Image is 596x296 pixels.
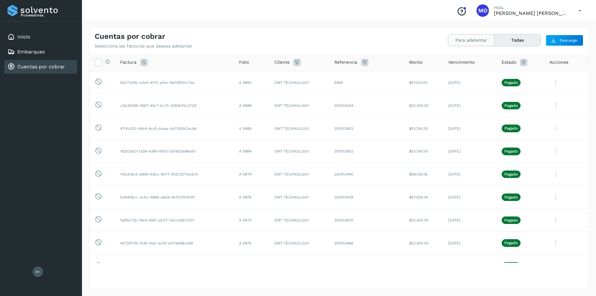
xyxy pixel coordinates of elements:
p: Hola, [494,5,568,10]
td: [DATE] [443,71,497,94]
p: Proveedores [21,13,74,17]
td: DMT TECHNOLOGY [269,140,329,163]
td: [DATE] [443,117,497,140]
td: 250013439 [329,186,404,209]
td: $53,760.00 [404,140,443,163]
a: Embarques [17,49,45,55]
p: Selecciona las facturas que deseas adelantar [95,43,192,49]
td: 250014394 [329,94,404,117]
td: 1a95e735-74e4-4951-ab37-1dcc0397d107 [115,209,234,232]
td: DMT TECHNOLOGY [269,209,329,232]
h4: Cuentas por cobrar [95,32,165,41]
td: $53,760.00 [404,117,443,140]
button: Descargar [546,35,583,46]
td: 250013670 [329,209,404,232]
button: Todas [494,34,540,46]
td: A 5888 [234,94,269,117]
td: A 5879 [234,163,269,186]
td: 250013466 [329,232,404,255]
td: $57,120.00 [404,71,443,94]
td: 250013952 [329,117,404,140]
p: Macaria Olvera Camarillo [494,10,568,16]
td: [DATE] [443,254,497,277]
span: Estado [502,59,516,66]
td: 16202a53-1338-4380-951d-2bf9d3e86e50 [115,140,234,163]
td: DMT TECHNOLOGY [269,254,329,277]
td: A 5873 [234,209,269,232]
td: $22,400.00 [404,94,443,117]
p: Pagado [504,80,518,85]
td: DMT TECHNOLOGY [269,232,329,255]
td: A 5884 [234,140,269,163]
td: 5890 [329,71,404,94]
p: Pagado [504,126,518,130]
td: 5d271d5b-e3e0-4731-afdc-6ef18251c7de [115,71,234,94]
td: 142cb9cd-a869-43bc-9e77-303c027dedc4 [115,163,234,186]
a: Cuentas por cobrar [17,64,65,70]
td: c2b35499-0697-40c7-bcf3-3360bf5c2729 [115,94,234,117]
span: Descargar [560,38,578,43]
td: [DATE] [443,232,497,255]
td: [DATE] [443,94,497,117]
td: $22,400.00 [404,232,443,255]
div: Inicio [4,30,77,44]
span: Acciones [549,59,568,66]
td: 250012921-MANIOBRAS [329,254,404,277]
span: Cliente [274,59,290,66]
span: Referencia [334,59,357,66]
span: Monto [409,59,422,66]
td: A 5890 [234,71,269,94]
td: [DATE] [443,140,497,163]
td: [DATE] [443,186,497,209]
td: a6628baf-5c1c-42d3-a8ee-69470c59cb94 [115,254,234,277]
td: DMT TECHNOLOGY [269,186,329,209]
td: DMT TECHNOLOGY [269,163,329,186]
td: 40728736-7b9f-41e1-ac0f-a011a699c569 [115,232,234,255]
span: Folio [239,59,249,66]
td: DMT TECHNOLOGY [269,71,329,94]
td: A 5876 [234,186,269,209]
td: $22,400.00 [404,209,443,232]
td: A 5874 [234,232,269,255]
button: Para adelantar [448,34,494,46]
div: Embarques [4,45,77,59]
p: Pagado [504,195,518,199]
td: 5d9406cc-2c5c-4895-a6e9-4b5131b413f1 [115,186,234,209]
p: Pagado [504,149,518,153]
p: Pagado [504,172,518,176]
a: Inicio [17,34,30,40]
td: A 5889 [234,117,269,140]
p: Pagado [504,241,518,245]
td: DMT TECHNOLOGY [269,117,329,140]
td: 250013440 [329,163,404,186]
span: Vencimiento [448,59,475,66]
td: $58,136.06 [404,163,443,186]
p: Pagado [504,103,518,108]
td: 250013652 [329,140,404,163]
td: [DATE] [443,163,497,186]
td: AA 15452 [234,254,269,277]
span: Factura [120,59,137,66]
td: DMT TECHNOLOGY [269,94,329,117]
td: $3,981.12 [404,254,443,277]
div: Cuentas por cobrar [4,60,77,74]
td: 470fc512-04b4-4cd1-bbea-bb7593b7ac94 [115,117,234,140]
p: Pagado [504,218,518,222]
td: $57,929.34 [404,186,443,209]
td: [DATE] [443,209,497,232]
